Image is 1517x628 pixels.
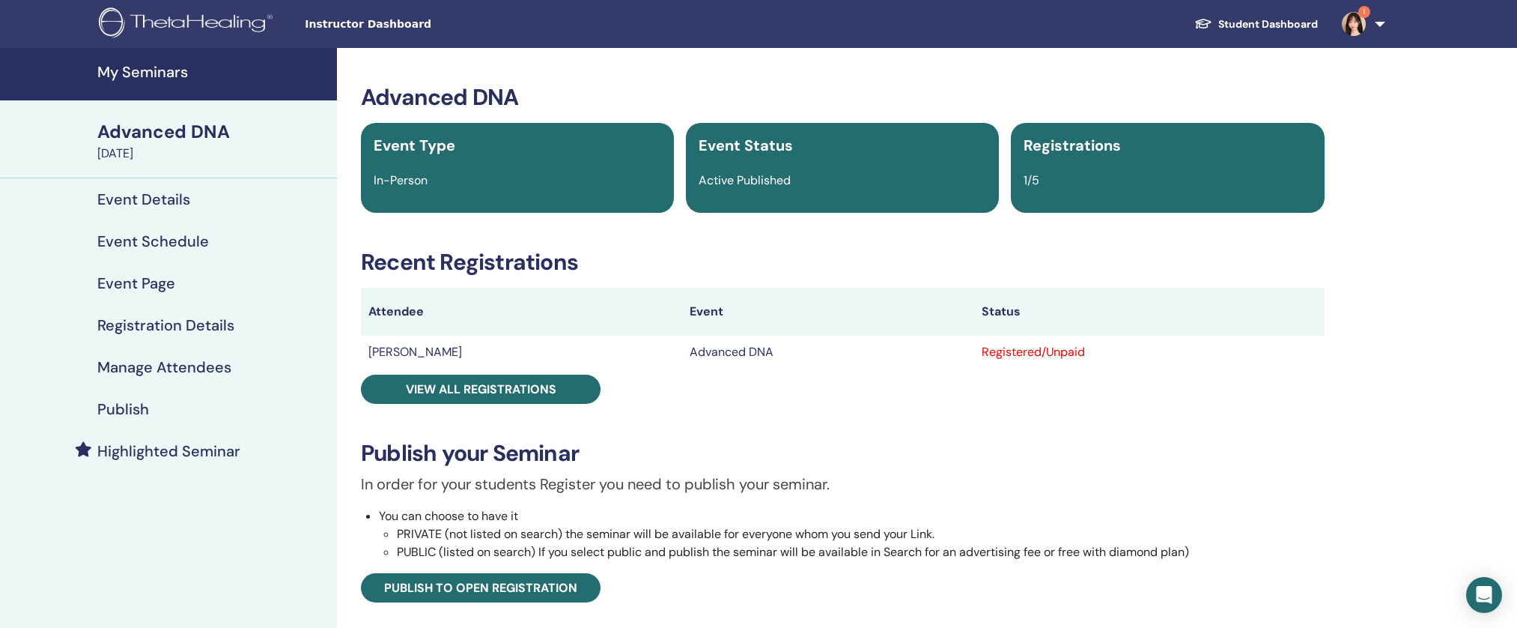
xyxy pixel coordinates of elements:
[97,145,328,163] div: [DATE]
[374,172,428,188] span: In-Person
[1342,12,1366,36] img: default.jpg
[361,336,682,369] td: [PERSON_NAME]
[361,84,1325,111] h3: Advanced DNA
[361,375,601,404] a: View all registrations
[699,172,791,188] span: Active Published
[97,400,149,418] h4: Publish
[379,507,1325,561] li: You can choose to have it
[361,573,601,603] a: Publish to open registration
[97,63,328,81] h4: My Seminars
[1182,10,1330,38] a: Student Dashboard
[397,525,1325,543] li: PRIVATE (not listed on search) the seminar will be available for everyone whom you send your Link.
[97,232,209,250] h4: Event Schedule
[1024,172,1039,188] span: 1/5
[361,249,1325,276] h3: Recent Registrations
[397,543,1325,561] li: PUBLIC (listed on search) If you select public and publish the seminar will be available in Searc...
[97,274,175,292] h4: Event Page
[1024,136,1121,155] span: Registrations
[97,442,240,460] h4: Highlighted Seminar
[97,119,328,145] div: Advanced DNA
[97,358,231,376] h4: Manage Attendees
[361,288,682,336] th: Attendee
[682,336,974,369] td: Advanced DNA
[1358,6,1370,18] span: 1
[99,7,278,41] img: logo.png
[682,288,974,336] th: Event
[305,16,529,32] span: Instructor Dashboard
[361,440,1325,467] h3: Publish your Seminar
[88,119,337,163] a: Advanced DNA[DATE]
[699,136,793,155] span: Event Status
[97,190,190,208] h4: Event Details
[384,580,577,596] span: Publish to open registration
[374,136,455,155] span: Event Type
[361,473,1325,495] p: In order for your students Register you need to publish your seminar.
[982,343,1316,361] div: Registered/Unpaid
[1194,17,1212,30] img: graduation-cap-white.svg
[1466,577,1502,613] div: Open Intercom Messenger
[974,288,1324,336] th: Status
[406,381,556,397] span: View all registrations
[97,316,234,334] h4: Registration Details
